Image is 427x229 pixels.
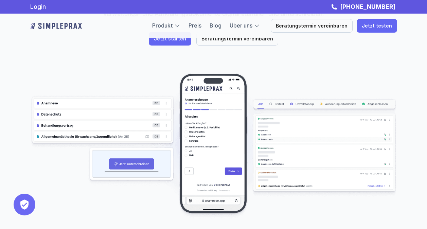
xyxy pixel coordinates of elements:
a: Jetzt testen [357,19,397,33]
a: Jetzt starten [149,32,191,46]
a: Produkt [152,22,173,29]
p: Beratungstermin vereinbaren [276,23,348,29]
p: Beratungstermin vereinbaren [201,36,273,42]
p: Jetzt testen [362,23,392,29]
a: Login [30,3,46,10]
a: Über uns [230,22,252,29]
a: Preis [189,22,201,29]
a: [PHONE_NUMBER] [338,3,397,10]
a: Beratungstermin vereinbaren [196,32,278,46]
a: Blog [210,22,221,29]
img: Beispielscreenshots aus der Simpleprax Anwendung [30,73,397,219]
strong: [PHONE_NUMBER] [340,3,395,10]
a: Beratungstermin vereinbaren [271,19,353,33]
p: Jetzt starten [154,36,186,42]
